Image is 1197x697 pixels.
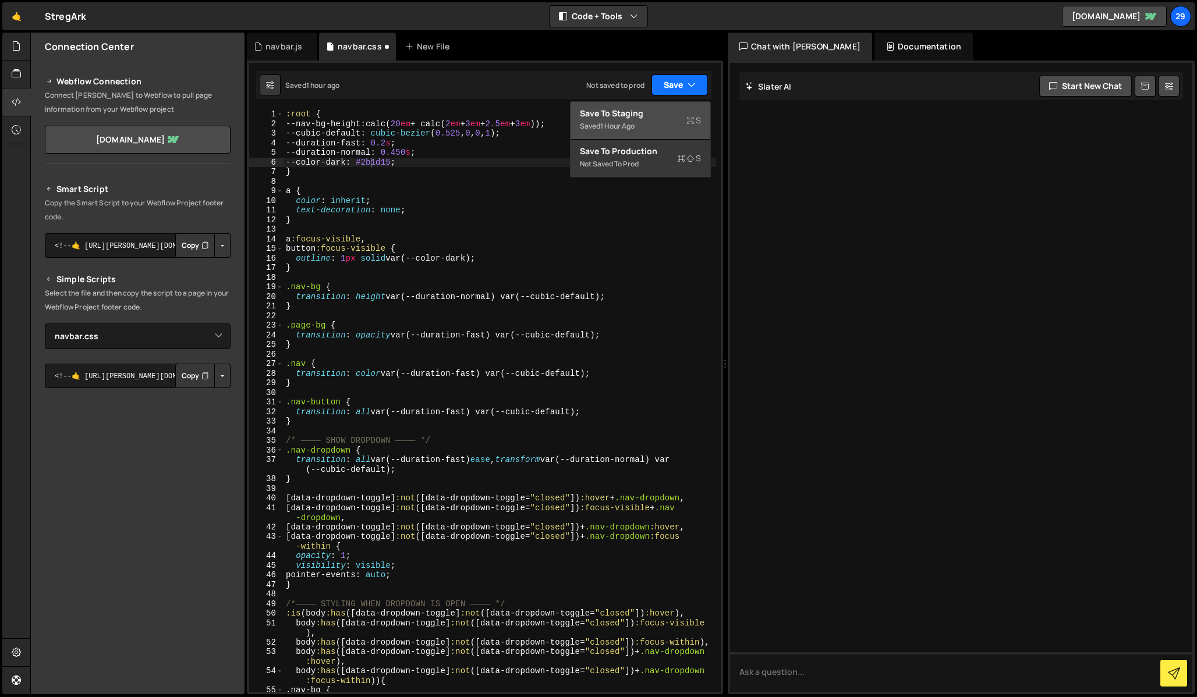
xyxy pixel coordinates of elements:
div: 28 [249,369,284,379]
iframe: YouTube video player [45,520,232,624]
div: 5 [249,148,284,158]
div: 17 [249,263,284,273]
div: 15 [249,244,284,254]
textarea: <!--🤙 [URL][PERSON_NAME][DOMAIN_NAME]> <script>document.addEventListener("DOMContentLoaded", func... [45,364,231,388]
button: Save to ProductionS Not saved to prod [571,140,710,177]
div: 41 [249,503,284,522]
div: 2 [249,119,284,129]
p: Connect [PERSON_NAME] to Webflow to pull page information from your Webflow project [45,88,231,116]
div: 12 [249,215,284,225]
div: 25 [249,340,284,350]
iframe: YouTube video player [45,407,232,512]
div: navbar.css [338,41,382,52]
div: 44 [249,551,284,561]
div: New File [405,41,454,52]
button: Save [651,74,708,95]
div: 4 [249,138,284,148]
div: 26 [249,350,284,360]
div: Button group with nested dropdown [175,233,231,258]
h2: Simple Scripts [45,272,231,286]
div: Not saved to prod [586,80,644,90]
div: 22 [249,311,284,321]
div: 20 [249,292,284,302]
div: 36 [249,446,284,456]
div: 42 [249,522,284,532]
div: 1 [249,109,284,119]
div: 37 [249,455,284,474]
p: Select the file and then copy the script to a page in your Webflow Project footer code. [45,286,231,314]
h2: Slater AI [745,81,792,92]
div: 33 [249,417,284,426]
button: Code + Tools [550,6,647,27]
h2: Connection Center [45,40,134,53]
div: 8 [249,177,284,187]
div: 40 [249,493,284,503]
div: Chat with [PERSON_NAME] [728,33,872,61]
div: 27 [249,359,284,369]
h2: Webflow Connection [45,74,231,88]
div: 43 [249,532,284,551]
button: Save to StagingS Saved1 hour ago [571,102,710,140]
div: 50 [249,609,284,618]
a: 29 [1170,6,1191,27]
button: Copy [175,364,215,388]
a: 🤙 [2,2,31,30]
span: S [677,152,701,164]
div: 54 [249,666,284,685]
a: [DOMAIN_NAME] [1062,6,1167,27]
div: 32 [249,407,284,417]
textarea: <!--🤙 [URL][PERSON_NAME][DOMAIN_NAME]> <script>document.addEventListener("DOMContentLoaded", func... [45,233,231,258]
div: 46 [249,570,284,580]
div: 35 [249,436,284,446]
div: 49 [249,599,284,609]
div: 24 [249,330,284,340]
div: 7 [249,167,284,177]
div: 23 [249,321,284,330]
div: 38 [249,474,284,484]
div: 29 [249,378,284,388]
div: 52 [249,638,284,648]
div: 39 [249,484,284,494]
div: 6 [249,158,284,168]
div: 9 [249,186,284,196]
div: 1 hour ago [600,121,635,131]
div: navbar.js [265,41,302,52]
div: 53 [249,647,284,666]
button: Copy [175,233,215,258]
h2: Smart Script [45,182,231,196]
div: Save to Production [580,145,701,157]
div: 19 [249,282,284,292]
div: Save to Staging [580,108,701,119]
div: Button group with nested dropdown [175,364,231,388]
div: 21 [249,301,284,311]
div: 55 [249,685,284,695]
button: Start new chat [1039,76,1132,97]
span: S [686,115,701,126]
div: 47 [249,580,284,590]
div: 1 hour ago [306,80,340,90]
div: 11 [249,205,284,215]
div: 34 [249,426,284,436]
div: Saved [285,80,339,90]
div: 31 [249,397,284,407]
div: 48 [249,589,284,599]
div: 45 [249,561,284,571]
div: 10 [249,196,284,206]
div: 16 [249,254,284,264]
div: 13 [249,225,284,234]
div: 3 [249,129,284,138]
div: 18 [249,273,284,283]
div: 14 [249,234,284,244]
div: Saved [580,119,701,133]
p: Copy the Smart Script to your Webflow Project footer code. [45,196,231,224]
div: 51 [249,618,284,638]
a: [DOMAIN_NAME] [45,126,231,154]
div: StregArk [45,9,86,23]
div: 30 [249,388,284,398]
div: Not saved to prod [580,157,701,171]
div: Documentation [874,33,973,61]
